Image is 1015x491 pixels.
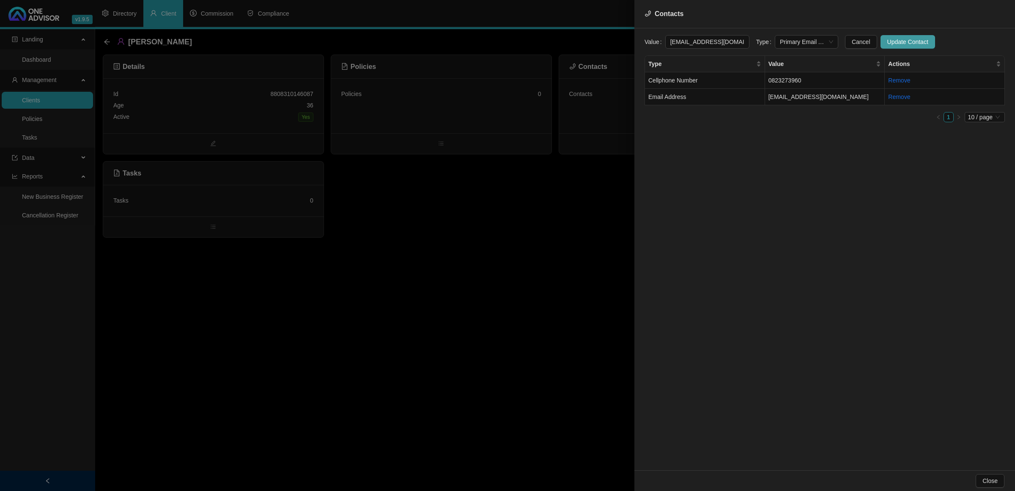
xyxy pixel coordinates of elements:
th: Actions [885,56,1005,72]
a: Remove [888,93,910,100]
button: Close [976,474,1004,488]
button: right [954,112,964,122]
button: Update Contact [881,35,935,49]
li: Next Page [954,112,964,122]
li: Previous Page [933,112,944,122]
span: left [936,115,941,120]
th: Type [645,56,765,72]
a: Remove [888,77,910,84]
span: Close [982,476,998,486]
td: 0823273960 [765,72,885,89]
span: Email Address [648,93,686,100]
th: Value [765,56,885,72]
button: left [933,112,944,122]
span: Actions [888,59,994,69]
span: Cancel [852,37,870,47]
span: Value [768,59,875,69]
a: 1 [944,112,953,122]
div: Page Size [965,112,1005,122]
span: Cellphone Number [648,77,698,84]
span: Contacts [655,10,683,17]
button: Cancel [845,35,877,49]
label: Value [645,35,665,49]
span: right [956,115,961,120]
span: phone [645,10,651,17]
span: 10 / page [968,112,1001,122]
span: Type [648,59,754,69]
span: Primary Email Address [780,36,833,48]
label: Type [756,35,775,49]
td: [EMAIL_ADDRESS][DOMAIN_NAME] [765,89,885,105]
span: Update Contact [887,37,928,47]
